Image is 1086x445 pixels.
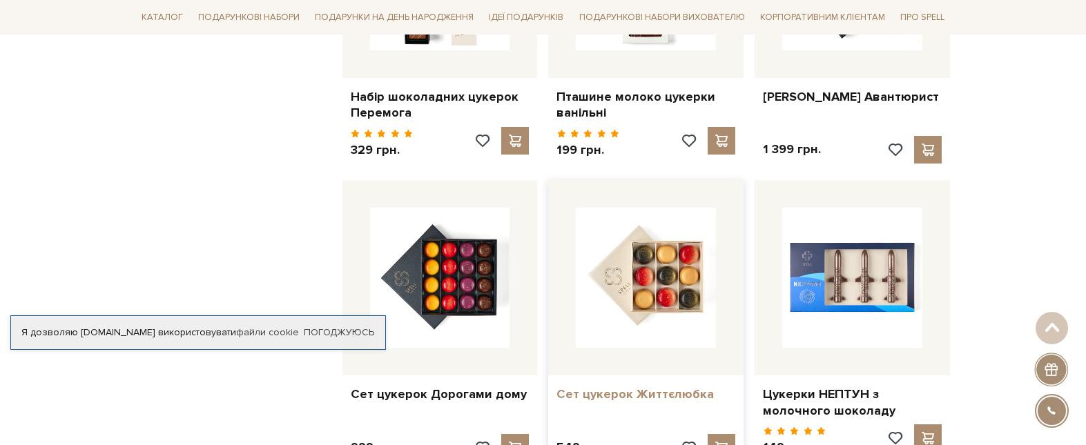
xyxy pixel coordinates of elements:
a: файли cookie [236,326,299,338]
a: Набір шоколадних цукерок Перемога [351,89,530,121]
a: Подарункові набори [193,7,305,28]
a: Каталог [136,7,188,28]
a: Погоджуюсь [304,326,374,339]
div: Я дозволяю [DOMAIN_NAME] використовувати [11,326,385,339]
p: 199 грн. [556,142,619,158]
p: 329 грн. [351,142,414,158]
a: Пташине молоко цукерки ванільні [556,89,735,121]
a: Корпоративним клієнтам [755,6,891,29]
a: Ідеї подарунків [483,7,569,28]
a: Цукерки НЕПТУН з молочного шоколаду [763,386,942,419]
a: Сет цукерок Дорогами дому [351,386,530,402]
a: Про Spell [895,7,950,28]
a: Подарункові набори вихователю [574,6,750,29]
p: 1 399 грн. [763,141,821,157]
a: Подарунки на День народження [309,7,479,28]
a: Сет цукерок Життєлюбка [556,386,735,402]
a: [PERSON_NAME] Авантюрист [763,89,942,105]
